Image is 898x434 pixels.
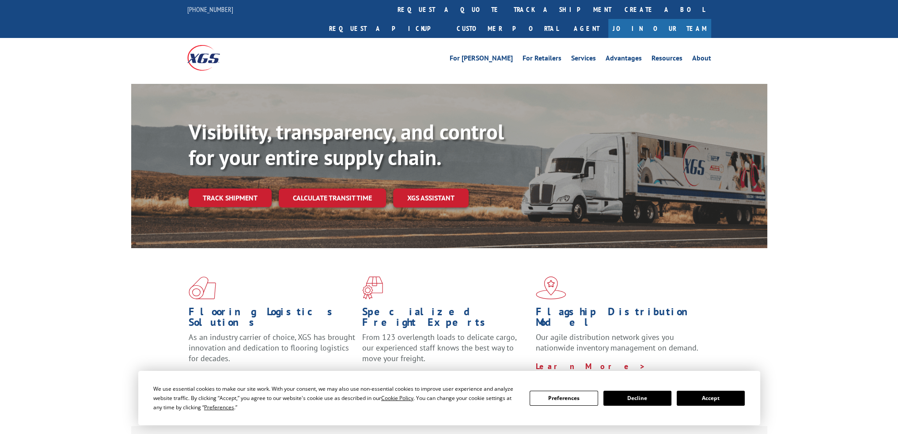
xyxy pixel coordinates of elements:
a: For Retailers [523,55,561,64]
span: As an industry carrier of choice, XGS has brought innovation and dedication to flooring logistics... [189,332,355,363]
a: Learn More > [536,361,646,371]
span: Cookie Policy [381,394,413,402]
h1: Flooring Logistics Solutions [189,306,356,332]
a: XGS ASSISTANT [393,189,469,208]
a: Advantages [606,55,642,64]
a: Track shipment [189,189,272,207]
div: We use essential cookies to make our site work. With your consent, we may also use non-essential ... [153,384,519,412]
a: Agent [565,19,608,38]
button: Decline [603,391,671,406]
p: From 123 overlength loads to delicate cargo, our experienced staff knows the best way to move you... [362,332,529,371]
a: For [PERSON_NAME] [450,55,513,64]
a: Resources [652,55,682,64]
button: Accept [677,391,745,406]
a: Request a pickup [322,19,450,38]
a: [PHONE_NUMBER] [187,5,233,14]
span: Preferences [204,404,234,411]
a: About [692,55,711,64]
h1: Flagship Distribution Model [536,306,703,332]
img: xgs-icon-focused-on-flooring-red [362,276,383,299]
div: Cookie Consent Prompt [138,371,760,425]
button: Preferences [530,391,598,406]
img: xgs-icon-total-supply-chain-intelligence-red [189,276,216,299]
b: Visibility, transparency, and control for your entire supply chain. [189,118,504,171]
a: Customer Portal [450,19,565,38]
a: Services [571,55,596,64]
a: Calculate transit time [279,189,386,208]
a: Join Our Team [608,19,711,38]
h1: Specialized Freight Experts [362,306,529,332]
img: xgs-icon-flagship-distribution-model-red [536,276,566,299]
span: Our agile distribution network gives you nationwide inventory management on demand. [536,332,698,353]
